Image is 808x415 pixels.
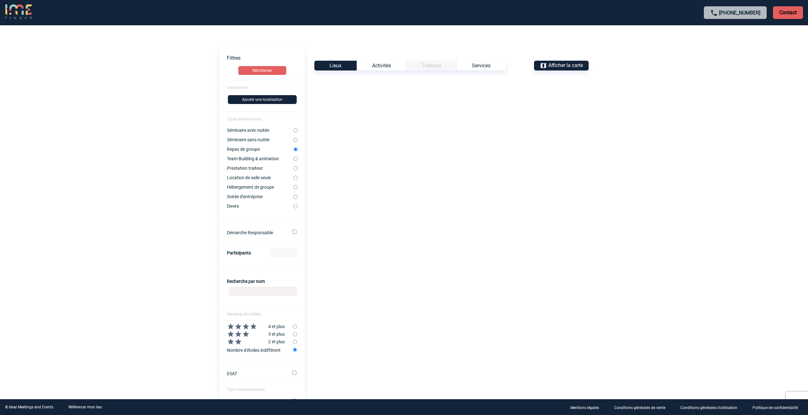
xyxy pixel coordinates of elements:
[227,55,305,61] p: Filtres
[710,9,718,17] img: call-24-px.png
[227,185,294,190] label: Hébergement de groupe
[675,404,747,410] a: Conditions générales d'utilisation
[219,66,305,75] a: Réinitialiser
[456,61,506,70] div: Services
[227,147,294,152] label: Repas de groupe
[614,406,665,410] p: Conditions générales de vente
[227,117,263,121] span: Types d'évènements :
[227,250,251,255] label: Participants
[227,85,248,90] span: Localisation
[570,406,599,410] p: Mentions légales
[548,62,583,68] span: Afficher la carte
[357,61,406,70] div: Activités
[219,330,293,338] label: 3 et plus
[228,95,297,104] button: Ajouter une localisation
[227,230,283,235] label: Démarche Responsable
[609,404,675,410] a: Conditions générales de vente
[406,61,456,70] div: Catégorie non disponible pour le type d’Événement sélectionné
[680,406,737,410] p: Conditions générales d'utilisation
[227,345,293,354] label: Nombre d'étoiles indifférent
[227,128,294,133] label: Séminaire avec nuitée
[5,405,53,409] div: © Ideal Meetings and Events
[752,406,798,410] p: Politique de confidentialité
[227,204,294,209] label: Divers
[227,156,294,161] label: Team Building & animation
[747,404,808,410] a: Politique de confidentialité
[227,371,283,376] label: ESAT
[227,388,265,392] span: Type d'établissements
[227,175,294,180] label: Location de salle seule
[219,338,293,345] label: 2 et plus
[227,279,265,284] label: Recherche par nom
[227,137,294,142] label: Séminaire sans nuitée
[238,66,286,75] button: Réinitialiser
[773,6,803,19] p: Contact
[68,405,102,409] a: Référencer mon lieu
[227,312,261,316] span: Standing des hôtels
[292,230,296,234] input: Démarche Responsable
[227,166,294,171] label: Prestation traiteur
[314,61,357,70] div: Lieux
[565,404,609,410] a: Mentions légales
[219,323,293,330] label: 4 et plus
[227,194,294,199] label: Soirée d'entreprise
[719,10,760,16] a: [PHONE_NUMBER]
